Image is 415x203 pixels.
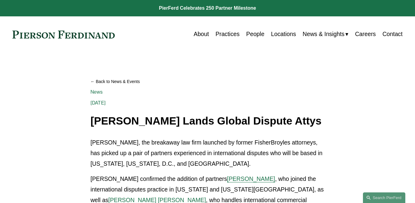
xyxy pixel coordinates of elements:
[271,28,296,40] a: Locations
[194,28,209,40] a: About
[382,28,402,40] a: Contact
[91,138,324,169] p: [PERSON_NAME], the breakaway law firm launched by former FisherBroyles attorneys, has picked up a...
[303,28,348,40] a: folder dropdown
[246,28,264,40] a: People
[91,100,106,106] span: [DATE]
[216,28,239,40] a: Practices
[91,89,103,95] a: News
[303,29,344,40] span: News & Insights
[355,28,376,40] a: Careers
[363,192,405,203] a: Search this site
[91,76,324,87] a: Back to News & Events
[227,176,275,182] a: [PERSON_NAME]
[91,115,324,127] h1: [PERSON_NAME] Lands Global Dispute Attys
